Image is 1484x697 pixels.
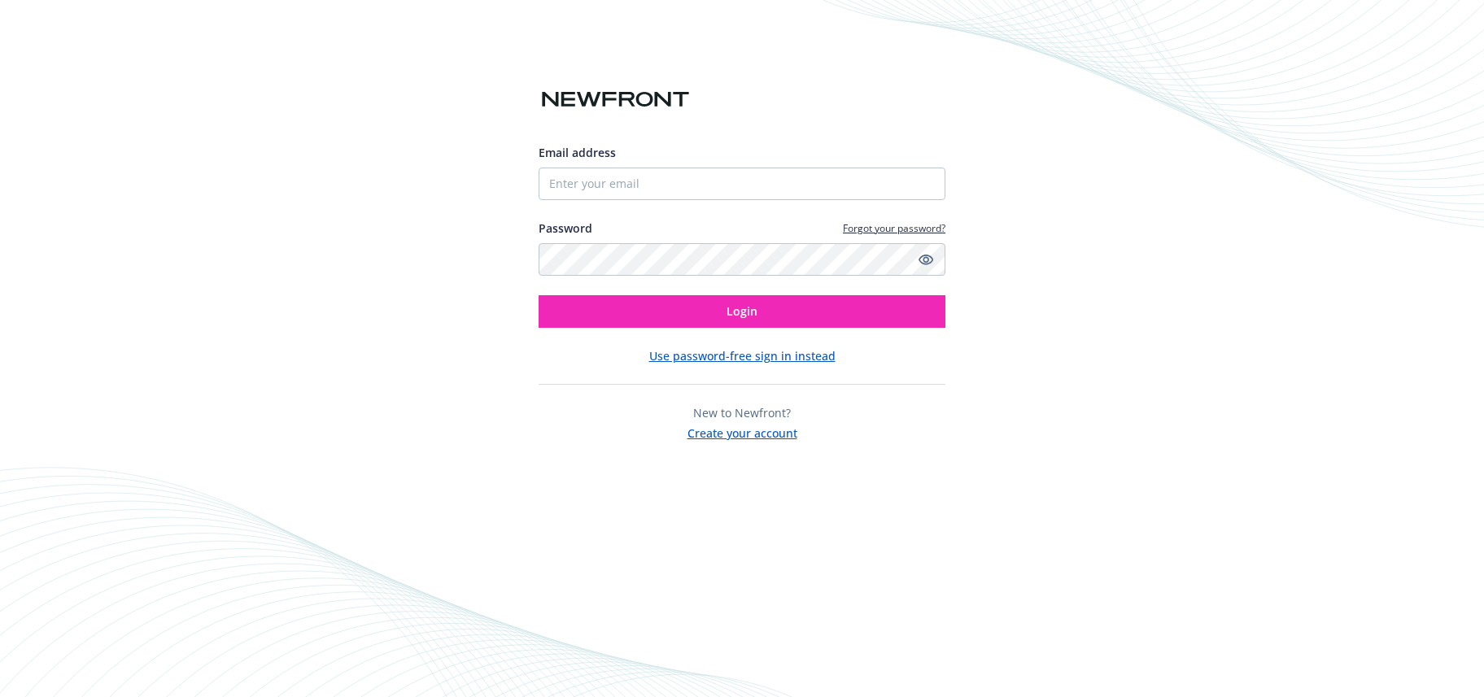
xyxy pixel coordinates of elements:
button: Login [539,295,945,328]
button: Create your account [687,421,797,442]
img: Newfront logo [539,85,692,114]
input: Enter your email [539,168,945,200]
input: Enter your password [539,243,945,276]
span: Email address [539,145,616,160]
span: Login [727,303,757,319]
a: Show password [916,250,936,269]
span: New to Newfront? [693,405,791,420]
label: Password [539,220,592,237]
button: Use password-free sign in instead [649,347,836,364]
a: Forgot your password? [843,221,945,235]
